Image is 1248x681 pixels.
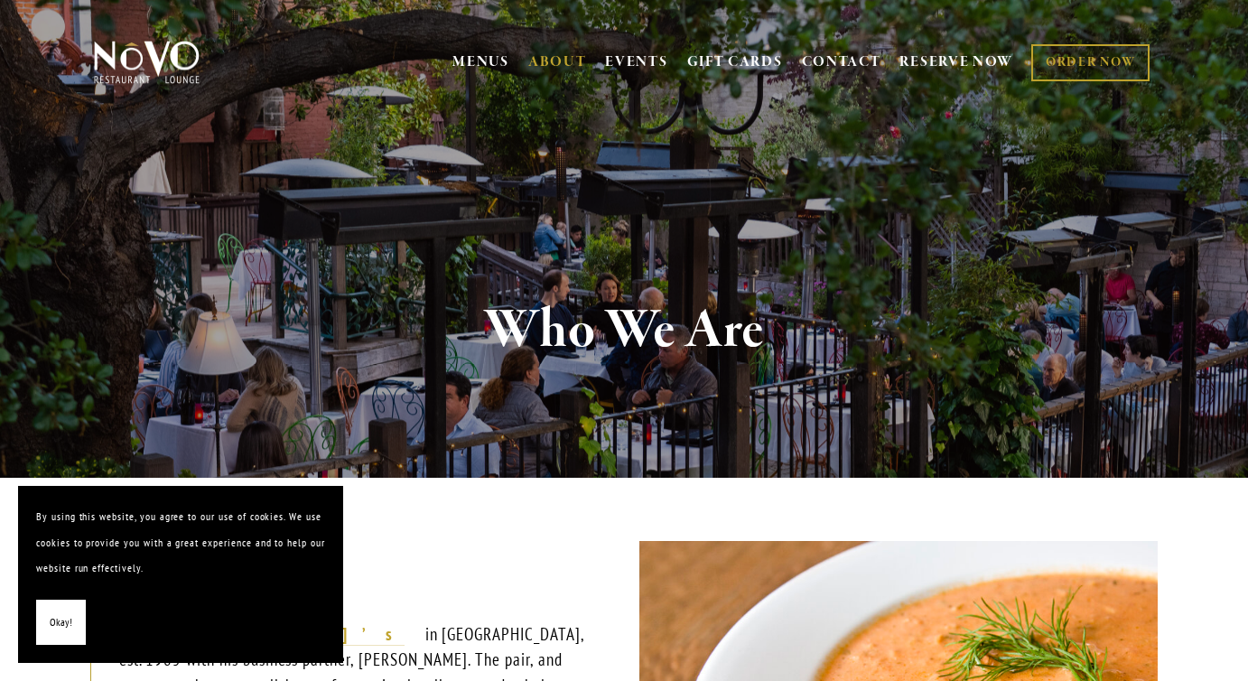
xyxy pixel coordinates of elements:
[452,53,509,71] a: MENUS
[484,296,764,365] strong: Who We Are
[528,53,587,71] a: ABOUT
[1031,44,1150,81] a: ORDER NOW
[899,45,1013,79] a: RESERVE NOW
[687,45,783,79] a: GIFT CARDS
[90,40,203,85] img: Novo Restaurant &amp; Lounge
[50,610,72,636] span: Okay!
[36,600,86,646] button: Okay!
[605,53,667,71] a: EVENTS
[36,504,325,582] p: By using this website, you agree to our use of cookies. We use cookies to provide you with a grea...
[802,45,881,79] a: CONTACT
[18,486,343,663] section: Cookie banner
